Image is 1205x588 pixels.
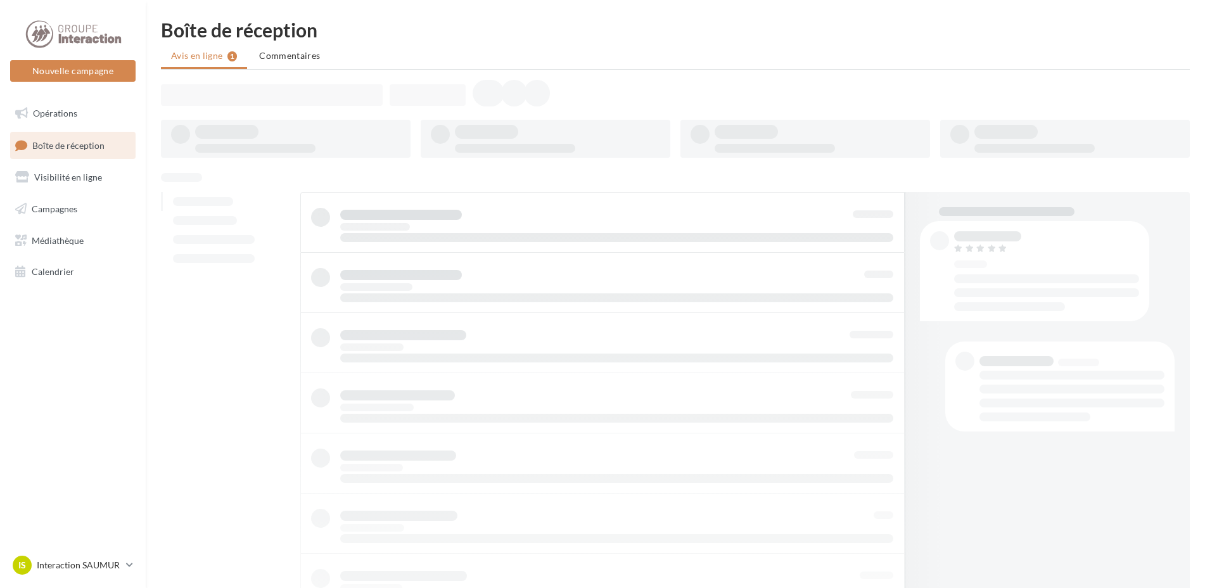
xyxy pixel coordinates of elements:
[161,20,1190,39] div: Boîte de réception
[10,553,136,577] a: IS Interaction SAUMUR
[8,227,138,254] a: Médiathèque
[8,259,138,285] a: Calendrier
[32,234,84,245] span: Médiathèque
[8,100,138,127] a: Opérations
[32,266,74,277] span: Calendrier
[8,196,138,222] a: Campagnes
[8,132,138,159] a: Boîte de réception
[259,50,320,61] span: Commentaires
[34,172,102,182] span: Visibilité en ligne
[37,559,121,572] p: Interaction SAUMUR
[33,108,77,118] span: Opérations
[10,60,136,82] button: Nouvelle campagne
[8,164,138,191] a: Visibilité en ligne
[18,559,26,572] span: IS
[32,203,77,214] span: Campagnes
[32,139,105,150] span: Boîte de réception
